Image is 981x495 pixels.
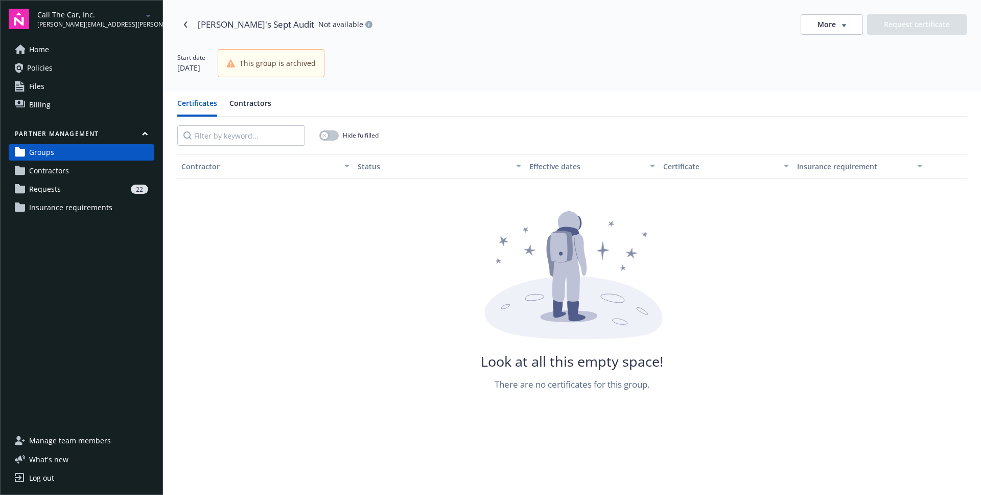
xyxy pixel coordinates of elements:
[358,161,510,172] div: Status
[177,125,305,146] input: Filter by keyword...
[9,454,85,465] button: What's new
[29,181,61,197] span: Requests
[525,154,659,178] button: Effective dates
[659,154,793,178] button: Certificate
[495,378,649,391] div: There are no certificates for this group.
[9,433,154,449] a: Manage team members
[198,18,314,31] div: [PERSON_NAME]'s Sept Audit
[818,19,836,30] span: More
[177,62,205,73] div: [DATE]
[797,161,912,172] div: Insurance requirement
[142,9,154,21] a: arrowDropDown
[177,53,205,62] div: Start date
[354,154,525,178] button: Status
[177,154,354,178] button: Contractor
[181,161,338,172] div: Contractor
[240,58,316,69] span: This group is archived
[37,9,154,29] button: Call The Car, Inc.[PERSON_NAME][EMAIL_ADDRESS][PERSON_NAME][DOMAIN_NAME]arrowDropDown
[663,161,778,172] div: Certificate
[793,154,927,178] button: Insurance requirement
[177,16,194,33] a: Navigate back
[9,97,154,113] a: Billing
[29,470,54,486] div: Log out
[9,129,154,142] button: Partner management
[37,9,142,20] span: Call The Car, Inc.
[9,78,154,95] a: Files
[9,9,29,29] img: navigator-logo.svg
[481,355,663,368] div: Look at all this empty space!
[29,433,111,449] span: Manage team members
[9,41,154,58] a: Home
[29,163,69,179] span: Contractors
[9,60,154,76] a: Policies
[9,163,154,179] a: Contractors
[29,97,51,113] span: Billing
[29,454,68,465] span: What ' s new
[29,199,112,216] span: Insurance requirements
[9,144,154,161] a: Groups
[801,14,863,35] button: More
[343,131,379,140] span: Hide fulfilled
[37,20,142,29] span: [PERSON_NAME][EMAIL_ADDRESS][PERSON_NAME][DOMAIN_NAME]
[229,98,271,117] button: Contractors
[9,199,154,216] a: Insurance requirements
[529,161,644,172] div: Effective dates
[29,41,49,58] span: Home
[318,21,372,28] div: Not available
[29,144,54,161] span: Groups
[9,181,154,197] a: Requests22
[27,60,53,76] span: Policies
[29,78,44,95] span: Files
[131,185,148,194] div: 22
[177,98,217,117] button: Certificates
